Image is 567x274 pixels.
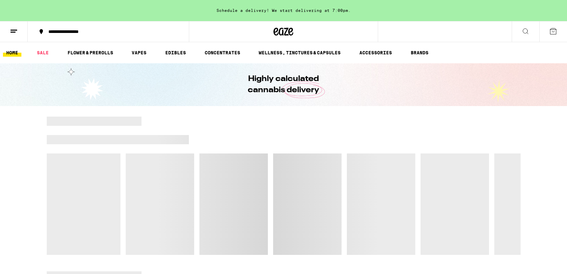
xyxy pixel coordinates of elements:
[3,49,21,57] a: HOME
[128,49,150,57] a: VAPES
[356,49,395,57] a: ACCESSORIES
[229,73,338,96] h1: Highly calculated cannabis delivery
[162,49,189,57] a: EDIBLES
[201,49,244,57] a: CONCENTRATES
[407,49,432,57] a: BRANDS
[64,49,116,57] a: FLOWER & PREROLLS
[34,49,52,57] a: SALE
[255,49,344,57] a: WELLNESS, TINCTURES & CAPSULES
